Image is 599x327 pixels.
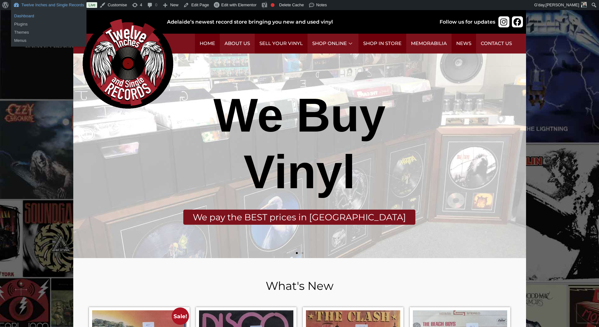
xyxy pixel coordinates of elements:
[172,307,189,325] span: Sale!
[221,3,257,7] span: Edit with Elementor
[11,12,86,20] a: Dashboard
[183,210,415,225] div: We pay the BEST prices in [GEOGRAPHIC_DATA]
[11,20,86,28] a: Plugins
[406,34,452,54] a: Memorabilia
[73,54,526,258] a: We Buy VinylWe pay the BEST prices in [GEOGRAPHIC_DATA]
[308,34,358,54] a: Shop Online
[160,87,438,200] div: We Buy Vinyl
[440,18,495,26] div: Follow us for updates
[255,34,308,54] a: Sell Your Vinyl
[476,34,517,54] a: Contact Us
[296,252,298,254] span: Go to slide 1
[73,54,526,258] div: Slides
[11,26,86,47] ul: Twelve Inches and Single Records
[452,34,476,54] a: News
[220,34,255,54] a: About Us
[302,252,303,254] span: Go to slide 2
[546,3,579,7] span: [PERSON_NAME]
[11,37,86,45] a: Menus
[73,54,526,258] div: 1 / 2
[271,3,275,7] div: Focus keyphrase not set
[11,10,86,30] ul: Twelve Inches and Single Records
[11,28,86,37] a: Themes
[89,280,510,291] h2: What's New
[167,18,419,26] div: Adelaide’s newest record store bringing you new and used vinyl
[358,34,406,54] a: Shop in Store
[86,2,97,8] a: Live
[195,34,220,54] a: Home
